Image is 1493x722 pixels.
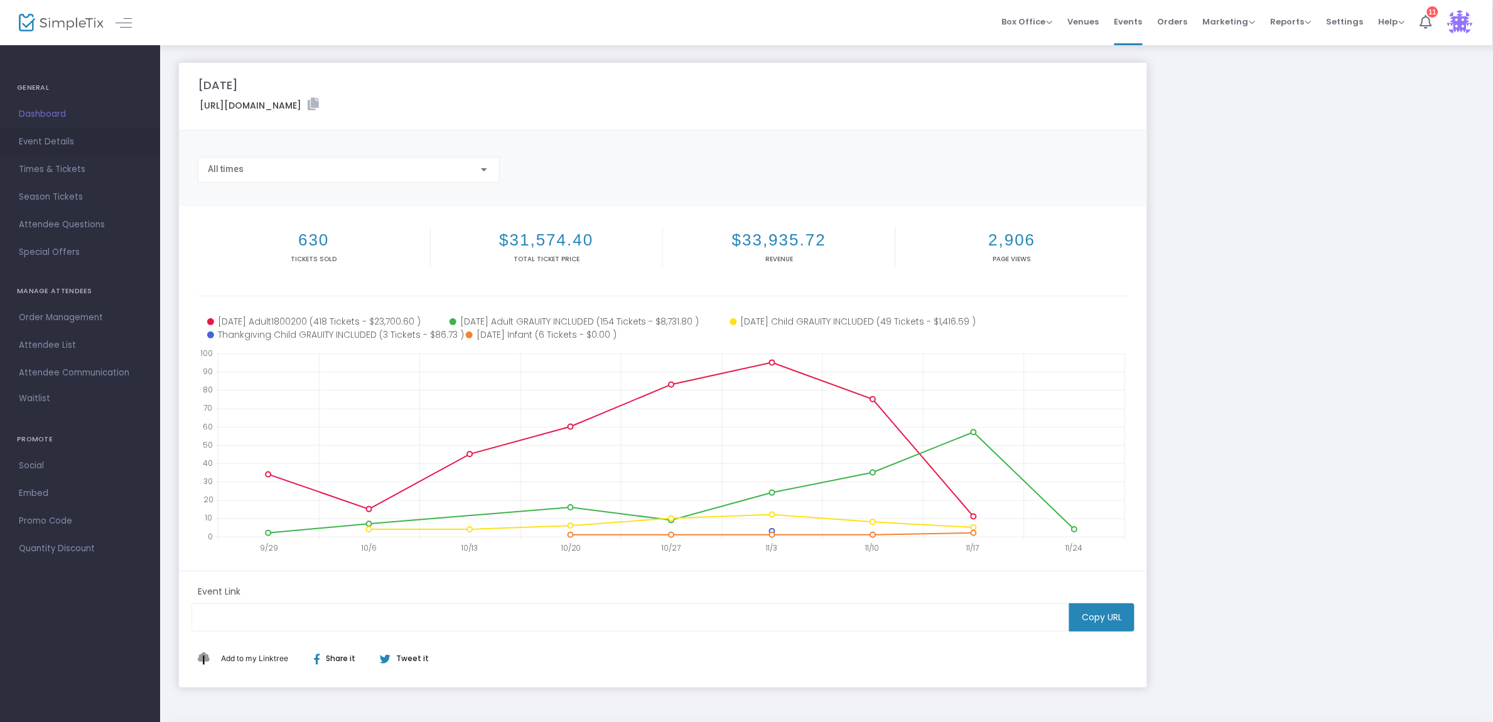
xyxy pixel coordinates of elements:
[203,439,213,450] text: 50
[19,134,141,150] span: Event Details
[200,348,213,358] text: 100
[205,512,212,523] text: 10
[221,654,288,663] span: Add to my Linktree
[200,254,428,264] p: Tickets sold
[198,77,238,94] m-panel-title: [DATE]
[19,310,141,326] span: Order Management
[19,541,141,557] span: Quantity Discount
[19,244,141,261] span: Special Offers
[1379,16,1405,28] span: Help
[766,542,778,553] text: 11/3
[203,366,213,377] text: 90
[898,254,1126,264] p: Page Views
[666,230,893,250] h2: $33,935.72
[361,542,377,553] text: 10/6
[561,542,581,553] text: 10/20
[1427,6,1438,18] div: 11
[662,542,681,553] text: 10/27
[1271,16,1312,28] span: Reports
[367,653,435,664] div: Tweet it
[19,392,50,405] span: Waitlist
[1068,6,1099,38] span: Venues
[203,421,213,431] text: 60
[1327,6,1364,38] span: Settings
[19,365,141,381] span: Attendee Communication
[203,494,213,505] text: 20
[19,161,141,178] span: Times & Tickets
[203,476,213,487] text: 30
[1158,6,1188,38] span: Orders
[203,458,213,468] text: 40
[966,542,979,553] text: 11/17
[1203,16,1256,28] span: Marketing
[19,485,141,502] span: Embed
[433,230,660,250] h2: $31,574.40
[19,106,141,122] span: Dashboard
[260,542,278,553] text: 9/29
[19,189,141,205] span: Season Tickets
[19,337,141,353] span: Attendee List
[19,458,141,474] span: Social
[461,542,478,553] text: 10/13
[17,75,143,100] h4: GENERAL
[203,384,213,395] text: 80
[208,531,213,542] text: 0
[19,513,141,529] span: Promo Code
[433,254,660,264] p: Total Ticket Price
[1069,603,1135,632] m-button: Copy URL
[17,279,143,304] h4: MANAGE ATTENDEES
[200,230,428,250] h2: 630
[1065,542,1083,553] text: 11/24
[865,542,880,553] text: 11/10
[198,652,218,664] img: linktree
[19,217,141,233] span: Attendee Questions
[198,585,240,598] m-panel-subtitle: Event Link
[1114,6,1143,38] span: Events
[898,230,1126,250] h2: 2,906
[208,164,244,174] span: All times
[301,653,379,664] div: Share it
[200,98,319,112] label: [URL][DOMAIN_NAME]
[17,427,143,452] h4: PROMOTE
[203,402,212,413] text: 70
[218,644,291,674] button: Add This to My Linktree
[1002,16,1053,28] span: Box Office
[666,254,893,264] p: Revenue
